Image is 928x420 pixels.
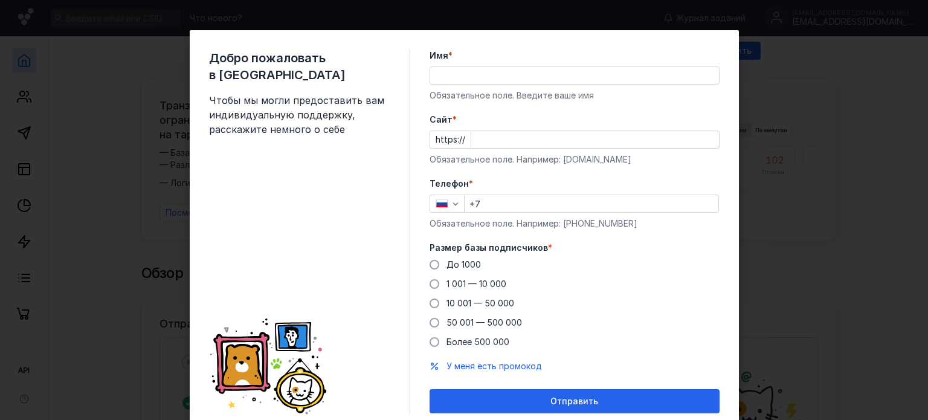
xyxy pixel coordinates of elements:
[550,396,598,407] span: Отправить
[430,178,469,190] span: Телефон
[430,389,720,413] button: Отправить
[430,153,720,166] div: Обязательное поле. Например: [DOMAIN_NAME]
[446,259,481,270] span: До 1000
[446,298,514,308] span: 10 001 — 50 000
[446,317,522,328] span: 50 001 — 500 000
[446,337,509,347] span: Более 500 000
[446,361,542,371] span: У меня есть промокод
[209,93,390,137] span: Чтобы мы могли предоставить вам индивидуальную поддержку, расскажите немного о себе
[430,114,453,126] span: Cайт
[430,218,720,230] div: Обязательное поле. Например: [PHONE_NUMBER]
[209,50,390,83] span: Добро пожаловать в [GEOGRAPHIC_DATA]
[446,279,506,289] span: 1 001 — 10 000
[430,50,448,62] span: Имя
[430,89,720,102] div: Обязательное поле. Введите ваше имя
[430,242,548,254] span: Размер базы подписчиков
[446,360,542,372] button: У меня есть промокод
